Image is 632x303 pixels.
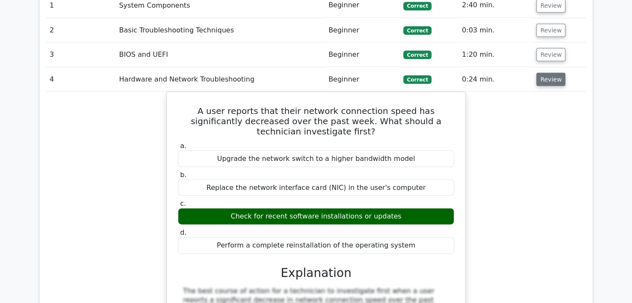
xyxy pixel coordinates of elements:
td: BIOS and UEFI [115,42,325,67]
td: Basic Troubleshooting Techniques [115,18,325,42]
button: Review [536,48,565,61]
td: 4 [46,67,115,91]
span: Correct [403,26,431,35]
td: 1:20 min. [458,42,533,67]
span: Correct [403,2,431,10]
td: 0:24 min. [458,67,533,91]
span: d. [180,228,186,236]
h3: Explanation [183,265,449,280]
button: Review [536,23,565,37]
span: Correct [403,50,431,59]
span: b. [180,170,186,178]
td: Hardware and Network Troubleshooting [115,67,325,91]
td: Beginner [325,67,400,91]
td: Beginner [325,42,400,67]
td: Beginner [325,18,400,42]
td: 3 [46,42,115,67]
div: Perform a complete reinstallation of the operating system [178,237,454,253]
div: Check for recent software installations or updates [178,208,454,224]
span: a. [180,141,186,149]
td: 2 [46,18,115,42]
div: Replace the network interface card (NIC) in the user's computer [178,179,454,196]
h5: A user reports that their network connection speed has significantly decreased over the past week... [177,105,455,136]
span: Correct [403,75,431,84]
div: Upgrade the network switch to a higher bandwidth model [178,150,454,167]
button: Review [536,73,565,86]
span: c. [180,199,186,207]
td: 0:03 min. [458,18,533,42]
